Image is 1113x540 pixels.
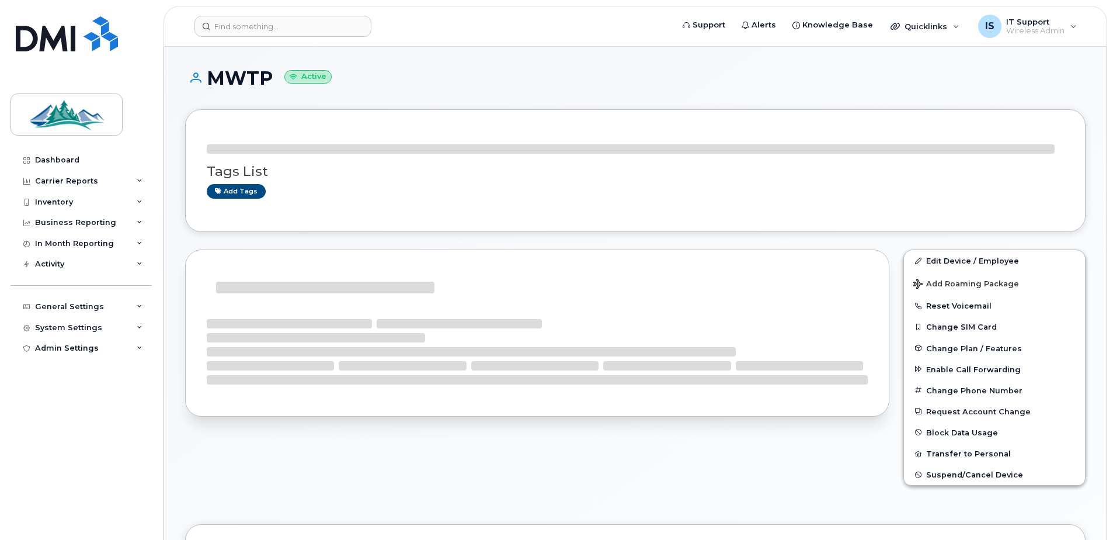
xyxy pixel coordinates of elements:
[904,359,1085,380] button: Enable Call Forwarding
[904,250,1085,271] a: Edit Device / Employee
[207,164,1064,179] h3: Tags List
[284,70,332,84] small: Active
[207,184,266,199] a: Add tags
[904,443,1085,464] button: Transfer to Personal
[904,380,1085,401] button: Change Phone Number
[926,470,1023,479] span: Suspend/Cancel Device
[904,464,1085,485] button: Suspend/Cancel Device
[904,422,1085,443] button: Block Data Usage
[904,271,1085,295] button: Add Roaming Package
[926,344,1022,352] span: Change Plan / Features
[904,295,1085,316] button: Reset Voicemail
[904,401,1085,422] button: Request Account Change
[904,316,1085,337] button: Change SIM Card
[926,365,1021,373] span: Enable Call Forwarding
[185,68,1086,88] h1: MWTP
[904,338,1085,359] button: Change Plan / Features
[913,279,1019,290] span: Add Roaming Package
